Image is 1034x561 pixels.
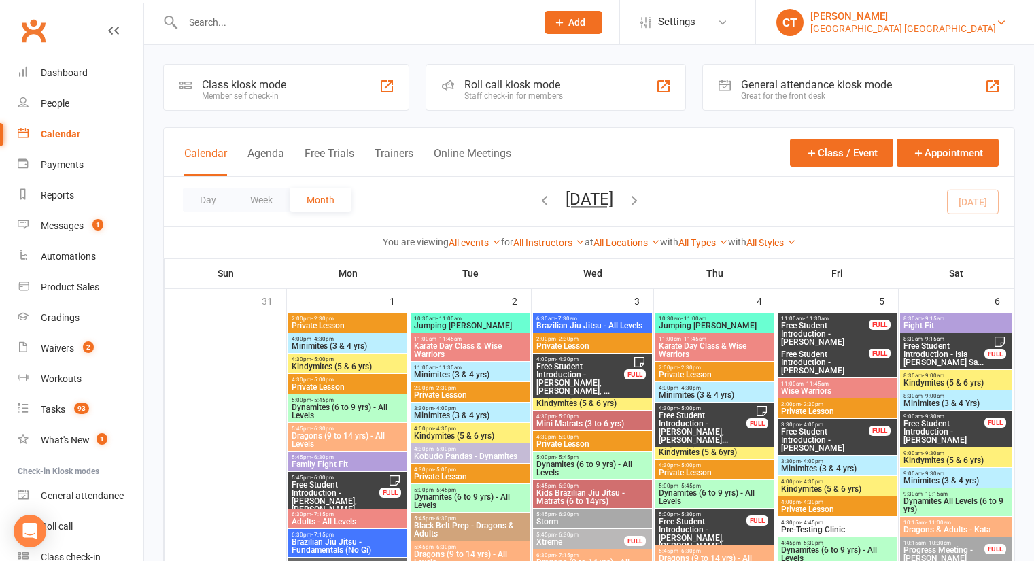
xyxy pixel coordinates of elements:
span: - 5:00pm [311,377,334,383]
div: FULL [984,544,1006,554]
button: Free Trials [305,147,354,176]
div: FULL [379,488,401,498]
span: 2 [83,341,94,353]
span: Karate Day Class & Wise Warriors [658,342,772,358]
a: Clubworx [16,14,50,48]
a: Tasks 93 [18,394,143,425]
span: 9:30am [903,491,1010,497]
div: Class kiosk mode [202,78,286,91]
div: 3 [634,289,653,311]
div: General attendance [41,490,124,501]
span: - 11:45am [436,336,462,342]
span: Private Lesson [780,407,894,415]
div: 1 [390,289,409,311]
a: Dashboard [18,58,143,88]
span: 8:30am [903,373,1010,379]
span: Private Lesson [780,505,894,513]
span: - 5:00pm [678,462,701,469]
span: Dynamites (6 to 9 yrs) - All Levels [291,403,404,420]
span: - 11:00am [926,520,951,526]
span: - 2:30pm [556,336,579,342]
span: 4:30pm [780,520,894,526]
button: Trainers [375,147,413,176]
div: Product Sales [41,282,99,292]
span: 4:00pm [658,385,772,391]
span: - 5:30pm [678,511,701,517]
div: Dashboard [41,67,88,78]
strong: You are viewing [383,237,449,248]
span: - 7:15pm [311,532,334,538]
div: Payments [41,159,84,170]
span: Wise Warriors [780,387,894,395]
span: Free Student Introduction - Isla [PERSON_NAME] Sa... [903,342,985,367]
span: 11:00am [780,316,869,322]
span: 10:15am [903,520,1010,526]
span: 4:00pm [536,356,625,362]
span: 5:45pm [658,548,772,554]
span: Free Student Introduction - [PERSON_NAME], [PERSON_NAME]... [291,481,380,513]
button: [DATE] [566,190,613,209]
div: Waivers [41,343,74,354]
div: 31 [262,289,286,311]
span: - 11:30am [436,364,462,371]
span: - 4:00pm [801,422,823,428]
span: - 6:30pm [678,548,701,554]
span: 6:30pm [291,511,404,517]
span: - 4:30pm [434,426,456,432]
span: Private Lesson [536,440,649,448]
div: 5 [879,289,898,311]
span: 5:45pm [536,511,649,517]
span: 3:30pm [413,405,527,411]
div: Roll call kiosk mode [464,78,563,91]
span: - 9:30am [923,413,944,420]
span: - 2:30pm [311,316,334,322]
span: Minimites (3 & 4 Yrs) [903,399,1010,407]
div: FULL [624,536,646,546]
span: 10:15am [903,540,985,546]
button: Appointment [897,139,999,167]
div: Gradings [41,312,80,323]
span: - 7:30am [555,316,577,322]
span: Jumping [PERSON_NAME] [658,322,772,330]
span: Dynamites (6 to 9 yrs) - All Levels [413,493,527,509]
span: 4:30pm [658,462,772,469]
div: Staff check-in for members [464,91,563,101]
span: 5:45pm [291,454,404,460]
span: - 5:45pm [311,397,334,403]
span: 4:30pm [658,405,747,411]
th: Wed [532,259,654,288]
span: Kids Brazilian Jiu Jitsu - Matrats (6 to 14yrs) [536,489,649,505]
span: - 11:00am [436,316,462,322]
span: Free Student Introduction - [PERSON_NAME], [PERSON_NAME] [658,517,747,550]
span: 5:45pm [536,483,649,489]
span: 4:30pm [291,356,404,362]
div: Messages [41,220,84,231]
th: Thu [654,259,776,288]
span: Adults - All Levels [291,517,404,526]
span: 1 [97,433,107,445]
span: 2:00pm [291,316,404,322]
a: Automations [18,241,143,272]
strong: with [660,237,678,248]
span: - 4:30pm [556,356,579,362]
strong: for [501,237,513,248]
span: - 5:00pm [556,434,579,440]
span: - 5:00pm [311,356,334,362]
div: FULL [984,418,1006,428]
span: 4:30pm [536,413,649,420]
span: 11:00am [658,336,772,342]
a: Calendar [18,119,143,150]
span: - 5:00pm [678,405,701,411]
span: 4:30pm [291,377,404,383]
span: - 5:00pm [556,413,579,420]
span: Xtreme [536,538,625,546]
span: - 11:30am [804,316,829,322]
span: 4:30pm [536,434,649,440]
span: 5:00pm [658,511,747,517]
div: FULL [624,369,646,379]
span: 8:30am [903,316,1010,322]
span: Kindymites (5 & 6 yrs) [780,485,894,493]
span: 1 [92,219,103,231]
span: 10:30am [658,316,772,322]
span: - 6:30pm [556,483,579,489]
